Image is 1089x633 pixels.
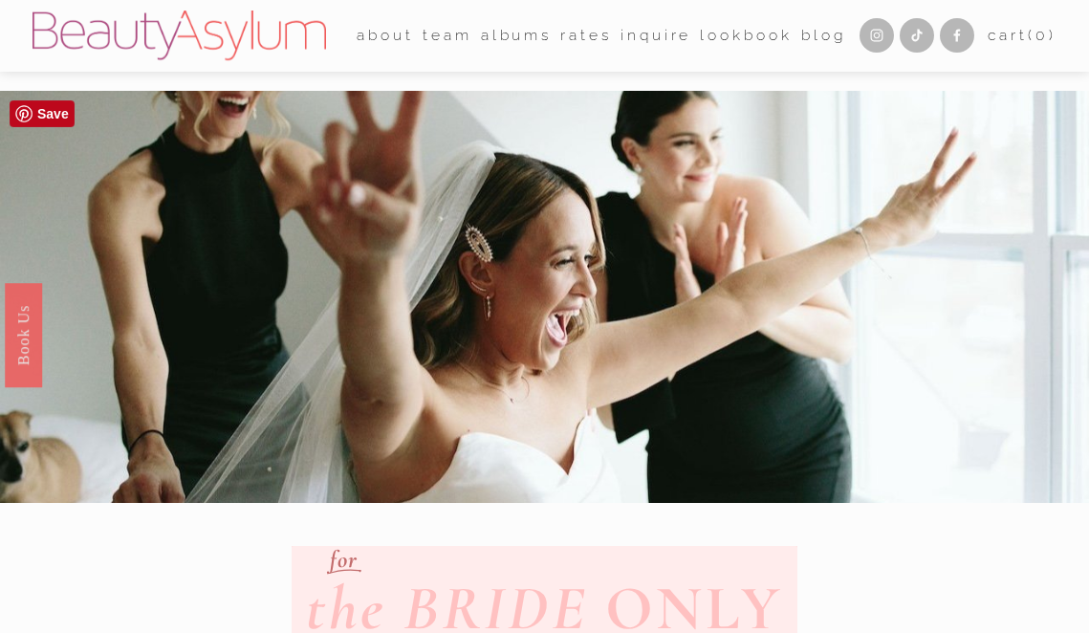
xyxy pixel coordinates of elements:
a: 0 items in cart [988,22,1056,49]
span: team [423,22,472,49]
a: Book Us [5,283,42,387]
img: Beauty Asylum | Bridal Hair &amp; Makeup Charlotte &amp; Atlanta [33,11,326,60]
span: about [357,22,414,49]
a: Lookbook [700,21,792,51]
span: 0 [1035,26,1049,44]
a: Pin it! [10,100,75,127]
a: Rates [560,21,612,51]
a: Facebook [940,18,974,53]
a: folder dropdown [357,21,414,51]
a: albums [481,21,552,51]
a: folder dropdown [423,21,472,51]
em: for [330,545,359,574]
a: Blog [801,21,846,51]
span: ( ) [1028,26,1056,44]
a: Instagram [860,18,894,53]
a: Inquire [621,21,691,51]
a: TikTok [900,18,934,53]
